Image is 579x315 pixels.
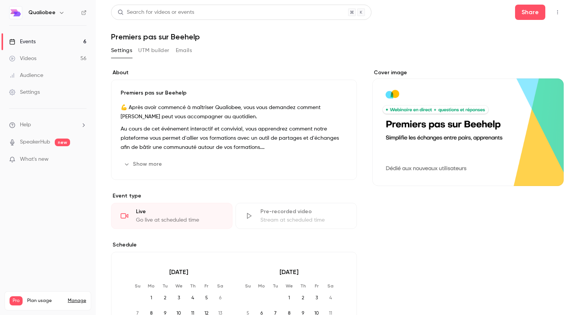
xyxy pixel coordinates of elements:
[236,203,357,229] div: Pre-recorded videoStream at scheduled time
[121,124,347,152] p: ​​​Au cours de cet événement interactif et convivial, vous apprendrez comment notre plateforme vo...
[214,283,226,289] p: Sa
[159,292,171,304] span: 2
[269,283,281,289] p: Tu
[372,69,564,186] section: Cover image
[121,103,347,121] p: 💪 Après avoir commencé à maîtriser Qualiobee, vous vous demandez comment [PERSON_NAME] peut vous ...
[131,268,226,277] p: [DATE]
[9,38,36,46] div: Events
[176,44,192,57] button: Emails
[111,192,357,200] p: Event type
[311,292,323,304] span: 3
[260,216,347,224] div: Stream at scheduled time
[200,283,213,289] p: Fr
[138,44,169,57] button: UTM builder
[324,283,337,289] p: Sa
[27,298,63,304] span: Plan usage
[136,216,223,224] div: Go live at scheduled time
[372,69,564,77] label: Cover image
[118,8,194,16] div: Search for videos or events
[173,292,185,304] span: 3
[10,296,23,305] span: Pro
[111,69,357,77] label: About
[121,89,347,97] p: Premiers pas sur Beehelp
[121,158,167,170] button: Show more
[159,283,171,289] p: Tu
[297,283,309,289] p: Th
[9,121,87,129] li: help-dropdown-opener
[242,283,254,289] p: Su
[68,298,86,304] a: Manage
[324,292,337,304] span: 4
[200,292,213,304] span: 5
[111,44,132,57] button: Settings
[242,268,337,277] p: [DATE]
[311,283,323,289] p: Fr
[131,283,144,289] p: Su
[214,292,226,304] span: 6
[111,241,357,249] p: Schedule
[173,283,185,289] p: We
[28,9,56,16] h6: Qualiobee
[20,138,50,146] a: SpeakerHub
[145,283,157,289] p: Mo
[515,5,545,20] button: Share
[9,55,36,62] div: Videos
[111,203,232,229] div: LiveGo live at scheduled time
[10,7,22,19] img: Qualiobee
[136,208,223,215] div: Live
[255,283,268,289] p: Mo
[55,139,70,146] span: new
[260,208,347,215] div: Pre-recorded video
[186,292,199,304] span: 4
[9,72,43,79] div: Audience
[20,121,31,129] span: Help
[145,292,157,304] span: 1
[9,88,40,96] div: Settings
[283,292,295,304] span: 1
[283,283,295,289] p: We
[20,155,49,163] span: What's new
[186,283,199,289] p: Th
[77,156,87,163] iframe: Noticeable Trigger
[111,32,564,41] h1: Premiers pas sur Beehelp
[297,292,309,304] span: 2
